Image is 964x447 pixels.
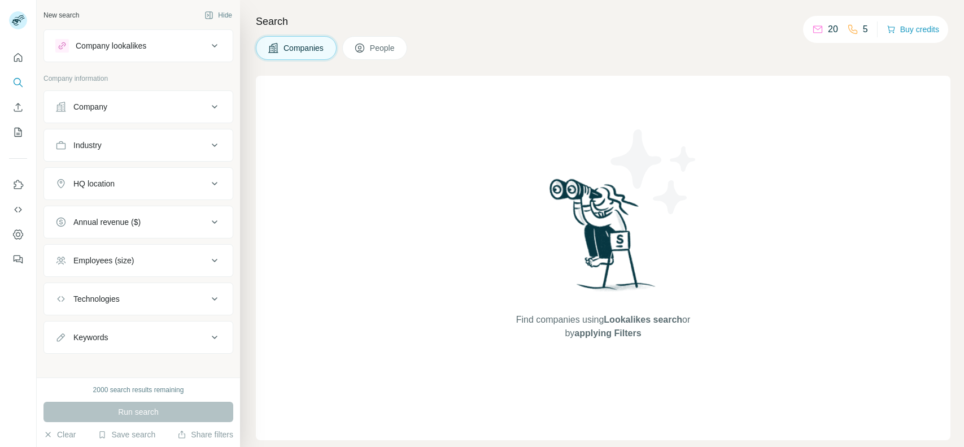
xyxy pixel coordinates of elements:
button: Save search [98,429,155,440]
button: Enrich CSV [9,97,27,118]
img: Surfe Illustration - Woman searching with binoculars [544,176,662,302]
button: Keywords [44,324,233,351]
button: Quick start [9,47,27,68]
button: Annual revenue ($) [44,209,233,236]
h4: Search [256,14,950,29]
p: 5 [863,23,868,36]
div: 2000 search results remaining [93,385,184,395]
span: Lookalikes search [604,315,682,324]
button: Use Surfe on LinkedIn [9,175,27,195]
button: HQ location [44,170,233,197]
button: Clear [43,429,76,440]
button: Dashboard [9,224,27,245]
span: People [370,42,396,54]
div: Employees (size) [73,255,134,266]
img: Surfe Illustration - Stars [603,121,705,223]
button: Feedback [9,249,27,270]
p: 20 [828,23,838,36]
div: Keywords [73,332,108,343]
div: Company lookalikes [76,40,146,51]
button: Buy credits [887,21,939,37]
div: Annual revenue ($) [73,216,141,228]
span: applying Filters [574,328,641,338]
button: Search [9,72,27,93]
button: Hide [197,7,240,24]
button: Technologies [44,285,233,313]
p: Company information [43,73,233,84]
button: My lists [9,122,27,142]
span: Companies [283,42,325,54]
button: Employees (size) [44,247,233,274]
button: Industry [44,132,233,159]
button: Share filters [177,429,233,440]
div: Company [73,101,107,112]
div: New search [43,10,79,20]
span: Find companies using or by [513,313,693,340]
button: Company lookalikes [44,32,233,59]
div: Industry [73,140,102,151]
button: Company [44,93,233,120]
button: Use Surfe API [9,199,27,220]
div: HQ location [73,178,115,189]
div: Technologies [73,293,120,305]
